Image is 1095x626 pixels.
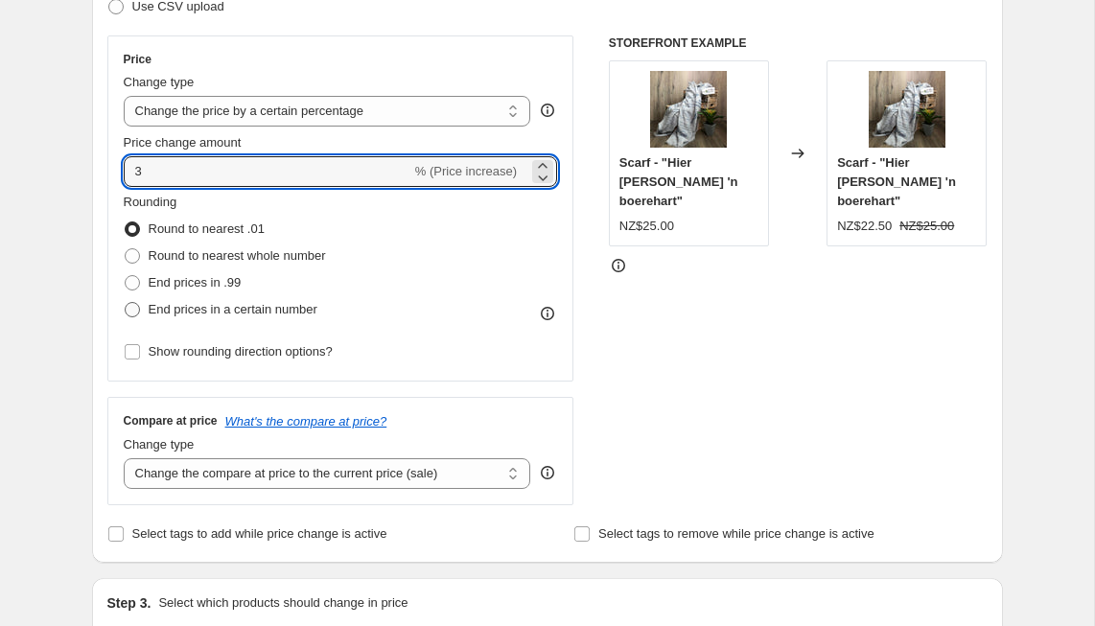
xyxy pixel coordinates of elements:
[837,217,892,236] div: NZ$22.50
[619,217,674,236] div: NZ$25.00
[538,101,557,120] div: help
[124,75,195,89] span: Change type
[124,52,151,67] h3: Price
[538,463,557,482] div: help
[149,221,265,236] span: Round to nearest .01
[132,526,387,541] span: Select tags to add while price change is active
[225,414,387,429] button: What's the compare at price?
[837,155,956,208] span: Scarf - "Hier [PERSON_NAME] 'n boerehart"
[158,593,408,613] p: Select which products should change in price
[124,437,195,452] span: Change type
[598,526,874,541] span: Select tags to remove while price change is active
[609,35,988,51] h6: STOREFRONT EXAMPLE
[869,71,945,148] img: Scarf-Hier-binne-klop-n-boerehart-available-at-Something-From-Home-a-South-African-Shop-in-New-Ze...
[149,344,333,359] span: Show rounding direction options?
[415,164,517,178] span: % (Price increase)
[899,217,954,236] strike: NZ$25.00
[107,593,151,613] h2: Step 3.
[149,275,242,290] span: End prices in .99
[124,135,242,150] span: Price change amount
[124,156,411,187] input: -15
[124,195,177,209] span: Rounding
[619,155,738,208] span: Scarf - "Hier [PERSON_NAME] 'n boerehart"
[650,71,727,148] img: Scarf-Hier-binne-klop-n-boerehart-available-at-Something-From-Home-a-South-African-Shop-in-New-Ze...
[149,302,317,316] span: End prices in a certain number
[149,248,326,263] span: Round to nearest whole number
[124,413,218,429] h3: Compare at price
